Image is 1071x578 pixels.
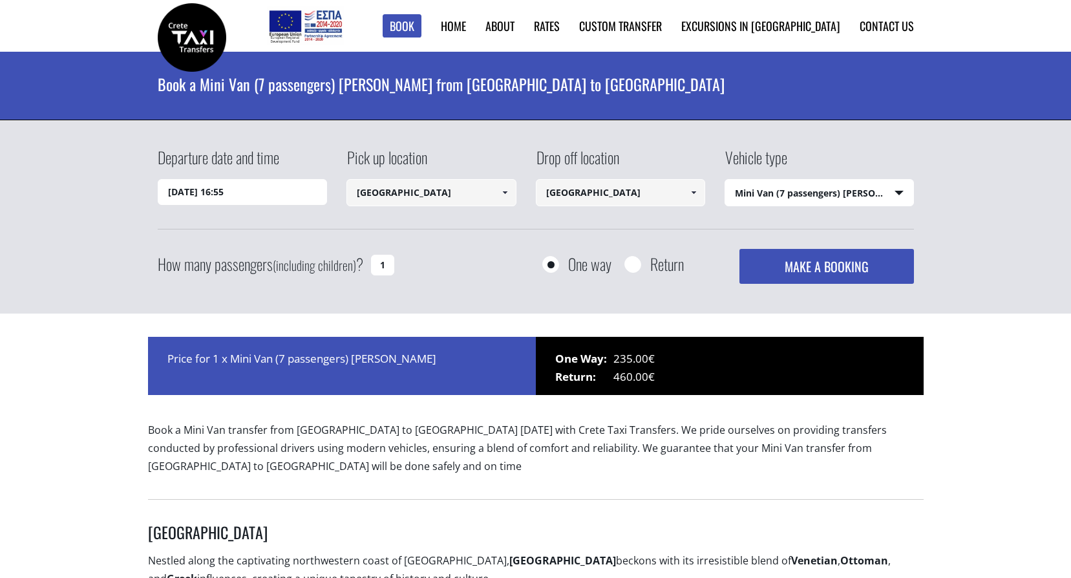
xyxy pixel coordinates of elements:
p: Book a Mini Van transfer from [GEOGRAPHIC_DATA] to [GEOGRAPHIC_DATA] [DATE] with Crete Taxi Trans... [148,421,924,486]
div: 235.00€ 460.00€ [536,337,924,395]
a: Home [441,17,466,34]
a: Crete Taxi Transfers | Book a Mini Van transfer from Chania city to Heraklion airport | Crete Tax... [158,29,226,43]
strong: Ottoman [840,553,888,568]
h1: Book a Mini Van (7 passengers) [PERSON_NAME] from [GEOGRAPHIC_DATA] to [GEOGRAPHIC_DATA] [158,52,914,116]
label: How many passengers ? [158,249,363,281]
span: One Way: [555,350,613,368]
a: Show All Items [683,179,705,206]
input: Select pickup location [346,179,516,206]
a: Book [383,14,421,38]
div: Price for 1 x Mini Van (7 passengers) [PERSON_NAME] [148,337,536,395]
span: Mini Van (7 passengers) [PERSON_NAME] [725,180,913,207]
a: Excursions in [GEOGRAPHIC_DATA] [681,17,840,34]
a: Custom Transfer [579,17,662,34]
a: Rates [534,17,560,34]
small: (including children) [273,255,356,275]
strong: [GEOGRAPHIC_DATA] [509,553,616,568]
h3: [GEOGRAPHIC_DATA] [148,522,924,551]
label: Return [650,256,684,272]
a: About [485,17,514,34]
label: Drop off location [536,146,619,179]
label: Pick up location [346,146,427,179]
strong: Venetian [791,553,838,568]
input: Select drop-off location [536,179,706,206]
img: Crete Taxi Transfers | Book a Mini Van transfer from Chania city to Heraklion airport | Crete Tax... [158,3,226,72]
label: One way [568,256,611,272]
label: Vehicle type [725,146,787,179]
label: Departure date and time [158,146,279,179]
button: MAKE A BOOKING [739,249,913,284]
a: Contact us [860,17,914,34]
img: e-bannersEUERDF180X90.jpg [267,6,344,45]
a: Show All Items [494,179,515,206]
span: Return: [555,368,613,386]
